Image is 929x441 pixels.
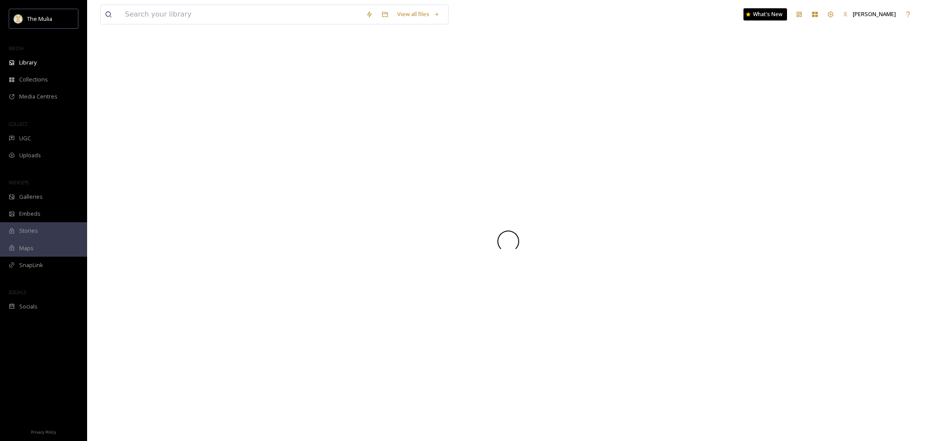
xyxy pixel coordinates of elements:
span: Uploads [19,151,41,159]
a: [PERSON_NAME] [838,6,900,23]
span: Embeds [19,210,41,218]
span: Galleries [19,193,43,201]
span: SnapLink [19,261,43,269]
a: Privacy Policy [31,426,56,437]
span: Collections [19,75,48,84]
a: What's New [743,8,787,20]
span: [PERSON_NAME] [853,10,896,18]
span: The Mulia [27,15,52,23]
span: Maps [19,244,34,252]
span: Library [19,58,37,67]
img: mulia_logo.png [14,14,23,23]
span: COLLECT [9,121,27,127]
input: Search your library [121,5,361,24]
a: View all files [393,6,444,23]
span: UGC [19,134,31,142]
span: Socials [19,302,37,311]
span: MEDIA [9,45,24,51]
span: WIDGETS [9,179,29,186]
span: Media Centres [19,92,57,101]
span: Stories [19,227,38,235]
span: SOCIALS [9,289,26,295]
span: Privacy Policy [31,429,56,435]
